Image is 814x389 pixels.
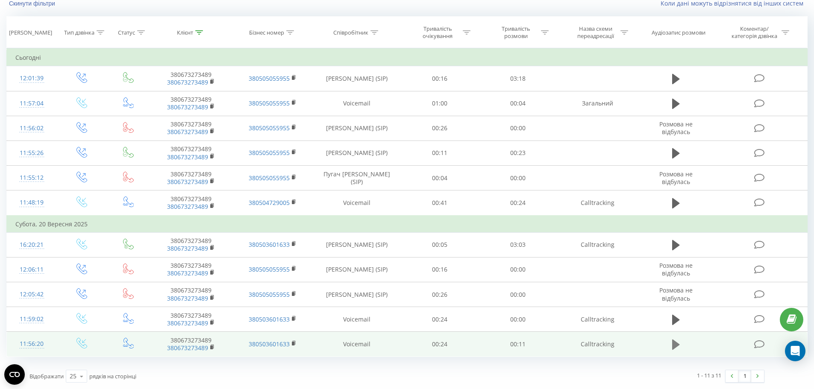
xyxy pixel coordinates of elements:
td: [PERSON_NAME] (SIP) [313,140,401,165]
td: Calltracking [557,190,638,216]
span: Розмова не відбулась [659,120,693,136]
button: Open CMP widget [4,364,25,385]
td: 380673273489 [150,332,232,357]
td: 01:00 [401,91,479,116]
div: Статус [118,29,135,36]
div: 11:55:26 [15,145,48,161]
div: 11:56:20 [15,336,48,352]
td: 00:24 [479,190,557,216]
a: 380505055955 [249,124,290,132]
span: Відображати [29,372,64,380]
td: [PERSON_NAME] (SIP) [313,66,401,91]
div: [PERSON_NAME] [9,29,52,36]
div: 12:05:42 [15,286,48,303]
td: 00:16 [401,66,479,91]
td: [PERSON_NAME] (SIP) [313,232,401,257]
td: 380673273489 [150,140,232,165]
a: 380503601633 [249,315,290,323]
td: 00:11 [401,140,479,165]
div: Співробітник [333,29,368,36]
td: Voicemail [313,307,401,332]
td: Сьогодні [7,49,808,66]
td: Пугач [PERSON_NAME] (SIP) [313,166,401,190]
div: 11:59:02 [15,311,48,328]
td: Субота, 20 Вересня 2025 [7,216,808,233]
td: 00:26 [401,282,479,307]
div: Коментар/категорія дзвінка [729,25,779,40]
div: 25 [70,372,76,380]
a: 380505055955 [249,149,290,157]
td: 00:23 [479,140,557,165]
div: Тривалість очікування [415,25,461,40]
div: Тип дзвінка [64,29,94,36]
div: 12:01:39 [15,70,48,87]
td: 00:00 [479,166,557,190]
div: Open Intercom Messenger [785,341,805,361]
td: Voicemail [313,190,401,216]
div: 1 - 11 з 11 [697,371,721,380]
span: рядків на сторінці [89,372,136,380]
td: [PERSON_NAME] (SIP) [313,282,401,307]
td: 380673273489 [150,257,232,282]
div: Бізнес номер [249,29,284,36]
a: 380673273489 [167,344,208,352]
a: 380673273489 [167,178,208,186]
a: 380503601633 [249,240,290,249]
td: 380673273489 [150,166,232,190]
td: 380673273489 [150,307,232,332]
td: 380673273489 [150,282,232,307]
td: 00:24 [401,332,479,357]
td: 00:26 [401,116,479,140]
a: 380673273489 [167,319,208,327]
div: 11:57:04 [15,95,48,112]
td: [PERSON_NAME] (SIP) [313,116,401,140]
div: Назва схеми переадресації [573,25,618,40]
a: 380504729005 [249,199,290,207]
td: 00:00 [479,116,557,140]
a: 380505055955 [249,265,290,273]
td: 00:11 [479,332,557,357]
td: 380673273489 [150,232,232,257]
td: 00:24 [401,307,479,332]
td: Calltracking [557,232,638,257]
a: 380673273489 [167,128,208,136]
a: 380673273489 [167,269,208,277]
a: 380505055955 [249,74,290,82]
td: 00:04 [479,91,557,116]
div: 11:55:12 [15,170,48,186]
span: Розмова не відбулась [659,286,693,302]
span: Розмова не відбулась [659,170,693,186]
td: Calltracking [557,332,638,357]
td: 00:16 [401,257,479,282]
td: Voicemail [313,332,401,357]
a: 380673273489 [167,202,208,211]
td: 00:04 [401,166,479,190]
td: 00:00 [479,257,557,282]
td: 00:00 [479,307,557,332]
a: 380673273489 [167,78,208,86]
td: Загальний [557,91,638,116]
a: 1 [738,370,751,382]
td: 380673273489 [150,66,232,91]
div: Аудіозапис розмови [652,29,705,36]
div: 12:06:11 [15,261,48,278]
div: 11:48:19 [15,194,48,211]
a: 380673273489 [167,294,208,302]
a: 380505055955 [249,174,290,182]
td: 380673273489 [150,91,232,116]
td: 380673273489 [150,190,232,216]
td: 03:18 [479,66,557,91]
td: 380673273489 [150,116,232,140]
td: Calltracking [557,307,638,332]
span: Розмова не відбулась [659,261,693,277]
a: 380673273489 [167,103,208,111]
a: 380673273489 [167,153,208,161]
a: 380505055955 [249,290,290,298]
a: 380673273489 [167,244,208,252]
td: 03:03 [479,232,557,257]
div: Тривалість розмови [493,25,539,40]
td: 00:00 [479,282,557,307]
td: Voicemail [313,91,401,116]
a: 380505055955 [249,99,290,107]
div: Клієнт [177,29,193,36]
